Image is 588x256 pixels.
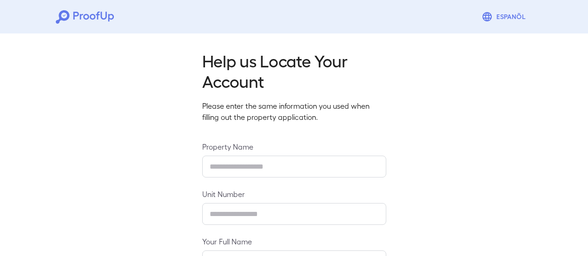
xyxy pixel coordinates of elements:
[202,141,386,152] label: Property Name
[202,50,386,91] h2: Help us Locate Your Account
[478,7,532,26] button: Espanõl
[202,236,386,247] label: Your Full Name
[202,189,386,199] label: Unit Number
[202,100,386,123] p: Please enter the same information you used when filling out the property application.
